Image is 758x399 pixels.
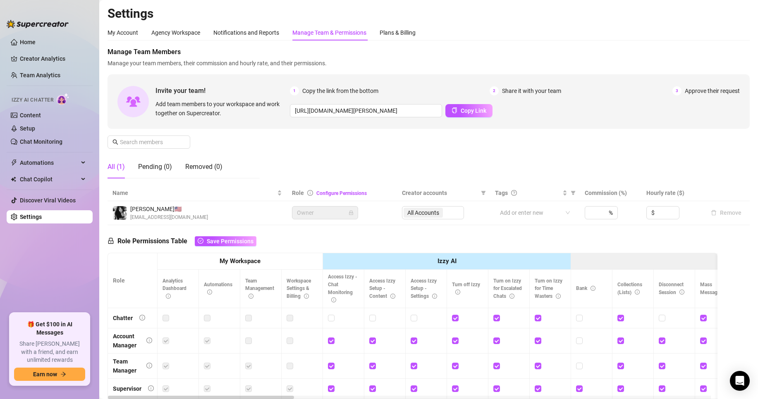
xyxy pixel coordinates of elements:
[60,371,66,377] span: arrow-right
[445,104,493,117] button: Copy Link
[297,207,353,219] span: Owner
[130,214,208,221] span: [EMAIL_ADDRESS][DOMAIN_NAME]
[12,96,53,104] span: Izzy AI Chatter
[349,210,354,215] span: lock
[659,282,684,295] span: Disconnect Session
[14,321,85,337] span: 🎁 Get $100 in AI Messages
[20,52,86,65] a: Creator Analytics
[493,278,522,299] span: Turn on Izzy for Escalated Chats
[113,313,133,323] div: Chatter
[20,214,42,220] a: Settings
[290,86,299,95] span: 1
[130,204,208,214] span: [PERSON_NAME] 🇺🇸
[108,236,256,246] h5: Role Permissions Table
[108,47,750,57] span: Manage Team Members
[502,86,561,95] span: Share it with your team
[108,253,158,308] th: Role
[148,385,154,391] span: info-circle
[108,59,750,68] span: Manage your team members, their commission and hourly rate, and their permissions.
[14,368,85,381] button: Earn nowarrow-right
[411,278,437,299] span: Access Izzy Setup - Settings
[672,86,681,95] span: 3
[57,93,69,105] img: AI Chatter
[163,278,187,299] span: Analytics Dashboard
[213,28,279,37] div: Notifications and Reports
[635,290,640,294] span: info-circle
[113,384,141,393] div: Supervisor
[490,86,499,95] span: 2
[207,290,212,294] span: info-circle
[120,138,179,147] input: Search members
[245,278,274,299] span: Team Management
[455,290,460,294] span: info-circle
[479,187,488,199] span: filter
[438,257,457,265] strong: Izzy AI
[138,162,172,172] div: Pending (0)
[307,190,313,196] span: info-circle
[108,6,750,21] h2: Settings
[220,257,261,265] strong: My Workspace
[249,294,253,299] span: info-circle
[20,197,76,204] a: Discover Viral Videos
[155,85,290,96] span: Invite your team!
[20,112,41,119] a: Content
[369,278,395,299] span: Access Izzy Setup - Content
[328,274,357,303] span: Access Izzy - Chat Monitoring
[511,190,517,196] span: question-circle
[535,278,562,299] span: Turn on Izzy for Time Wasters
[576,285,595,291] span: Bank
[108,28,138,37] div: My Account
[287,278,311,299] span: Workspace Settings & Billing
[207,238,253,245] span: Save Permissions
[580,185,641,201] th: Commission (%)
[617,282,642,295] span: Collections (Lists)
[139,315,145,321] span: info-circle
[20,173,79,186] span: Chat Copilot
[569,187,577,199] span: filter
[452,107,457,113] span: copy
[556,294,561,299] span: info-circle
[730,371,750,391] div: Open Intercom Messenger
[402,188,478,197] span: Creator accounts
[166,294,171,299] span: info-circle
[108,237,114,244] span: lock
[112,139,118,145] span: search
[108,162,125,172] div: All (1)
[292,190,304,196] span: Role
[679,290,684,294] span: info-circle
[195,236,256,246] button: Save Permissions
[20,72,60,78] a: Team Analytics
[20,138,62,145] a: Chat Monitoring
[461,107,486,114] span: Copy Link
[146,337,152,343] span: info-circle
[20,39,36,45] a: Home
[304,294,309,299] span: info-circle
[7,20,69,28] img: logo-BBDzfeDw.svg
[20,156,79,169] span: Automations
[390,294,395,299] span: info-circle
[185,162,222,172] div: Removed (0)
[591,286,595,291] span: info-circle
[108,185,287,201] th: Name
[155,100,287,118] span: Add team members to your workspace and work together on Supercreator.
[151,28,200,37] div: Agency Workspace
[113,332,140,350] div: Account Manager
[641,185,703,201] th: Hourly rate ($)
[571,190,576,195] span: filter
[302,86,378,95] span: Copy the link from the bottom
[11,159,17,166] span: thunderbolt
[198,238,203,244] span: check-circle
[452,282,480,295] span: Turn off Izzy
[33,371,57,378] span: Earn now
[20,125,35,132] a: Setup
[316,190,367,196] a: Configure Permissions
[113,357,140,375] div: Team Manager
[14,340,85,364] span: Share [PERSON_NAME] with a friend, and earn unlimited rewards
[685,86,740,95] span: Approve their request
[331,297,336,302] span: info-circle
[146,363,152,368] span: info-circle
[708,208,745,218] button: Remove
[11,176,16,182] img: Chat Copilot
[509,294,514,299] span: info-circle
[380,28,416,37] div: Plans & Billing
